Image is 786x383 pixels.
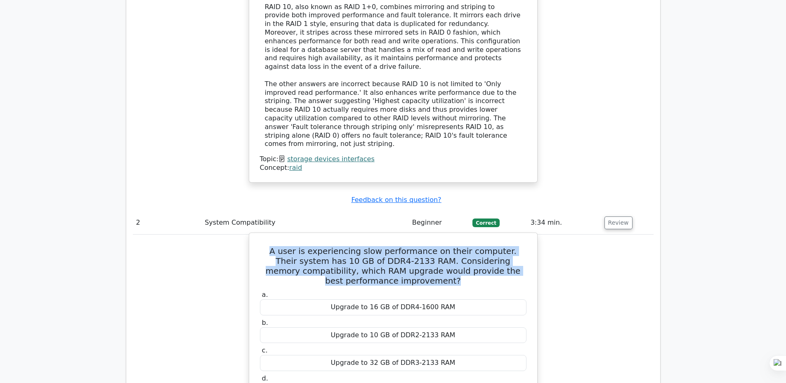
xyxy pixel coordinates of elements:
[260,164,526,172] div: Concept:
[260,327,526,343] div: Upgrade to 10 GB of DDR2-2133 RAM
[201,211,409,235] td: System Compatibility
[260,355,526,371] div: Upgrade to 32 GB of DDR3-2133 RAM
[133,211,202,235] td: 2
[265,3,522,149] div: RAID 10, also known as RAID 1+0, combines mirroring and striping to provide both improved perform...
[527,211,601,235] td: 3:34 min.
[262,319,268,327] span: b.
[259,246,527,286] h5: A user is experiencing slow performance on their computer. Their system has 10 GB of DDR4-2133 RA...
[604,216,633,229] button: Review
[289,164,302,172] a: raid
[351,196,441,204] a: Feedback on this question?
[260,299,526,315] div: Upgrade to 16 GB of DDR4-1600 RAM
[262,374,268,382] span: d.
[260,155,526,164] div: Topic:
[409,211,470,235] td: Beginner
[262,346,268,354] span: c.
[262,291,268,298] span: a.
[287,155,375,163] a: storage devices interfaces
[472,219,499,227] span: Correct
